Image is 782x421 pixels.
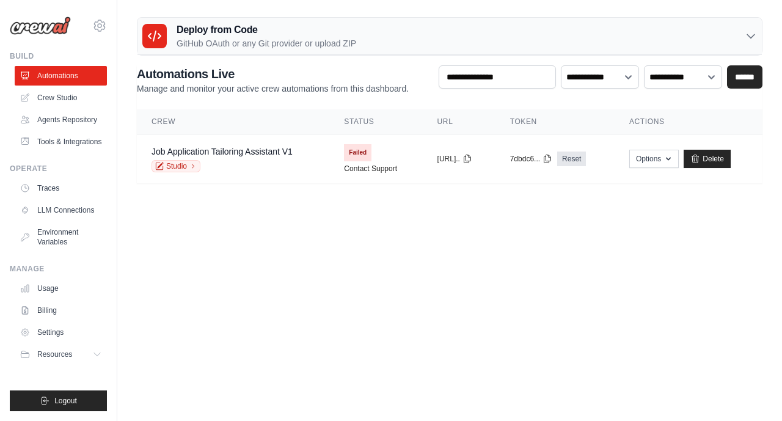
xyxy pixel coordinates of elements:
[15,323,107,342] a: Settings
[152,147,293,156] a: Job Application Tailoring Assistant V1
[15,178,107,198] a: Traces
[510,154,552,164] button: 7dbdc6...
[15,301,107,320] a: Billing
[15,66,107,86] a: Automations
[495,109,615,134] th: Token
[177,23,356,37] h3: Deploy from Code
[10,264,107,274] div: Manage
[15,279,107,298] a: Usage
[15,88,107,108] a: Crew Studio
[10,164,107,174] div: Operate
[15,345,107,364] button: Resources
[10,390,107,411] button: Logout
[615,109,762,134] th: Actions
[137,109,329,134] th: Crew
[15,132,107,152] a: Tools & Integrations
[15,110,107,130] a: Agents Repository
[557,152,586,166] a: Reset
[137,82,409,95] p: Manage and monitor your active crew automations from this dashboard.
[54,396,77,406] span: Logout
[329,109,422,134] th: Status
[152,160,200,172] a: Studio
[684,150,731,168] a: Delete
[344,144,371,161] span: Failed
[10,16,71,35] img: Logo
[344,164,397,174] a: Contact Support
[15,222,107,252] a: Environment Variables
[37,350,72,359] span: Resources
[10,51,107,61] div: Build
[137,65,409,82] h2: Automations Live
[15,200,107,220] a: LLM Connections
[423,109,495,134] th: URL
[177,37,356,49] p: GitHub OAuth or any Git provider or upload ZIP
[629,150,679,168] button: Options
